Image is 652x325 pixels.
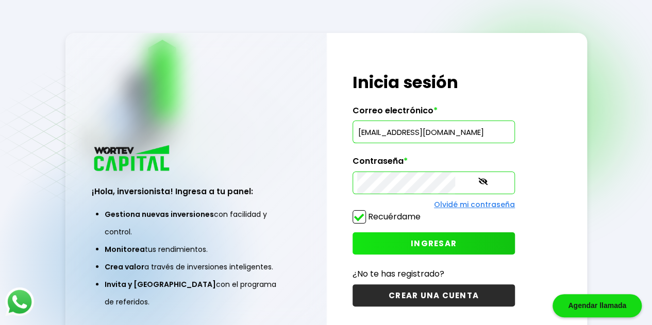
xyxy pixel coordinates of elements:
[105,262,144,272] span: Crea valor
[353,156,515,172] label: Contraseña
[357,121,510,143] input: hola@wortev.capital
[105,209,214,219] span: Gestiona nuevas inversiones
[411,238,457,249] span: INGRESAR
[5,287,34,316] img: logos_whatsapp-icon.242b2217.svg
[353,70,515,95] h1: Inicia sesión
[353,267,515,280] p: ¿No te has registrado?
[105,241,287,258] li: tus rendimientos.
[105,276,287,311] li: con el programa de referidos.
[105,244,145,254] span: Monitorea
[434,199,515,210] a: Olvidé mi contraseña
[353,284,515,306] button: CREAR UNA CUENTA
[92,144,173,174] img: logo_wortev_capital
[92,185,300,197] h3: ¡Hola, inversionista! Ingresa a tu panel:
[105,258,287,276] li: a través de inversiones inteligentes.
[105,206,287,241] li: con facilidad y control.
[368,211,421,223] label: Recuérdame
[105,279,216,289] span: Invita y [GEOGRAPHIC_DATA]
[353,106,515,121] label: Correo electrónico
[353,232,515,254] button: INGRESAR
[353,267,515,306] a: ¿No te has registrado?CREAR UNA CUENTA
[553,294,642,317] div: Agendar llamada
